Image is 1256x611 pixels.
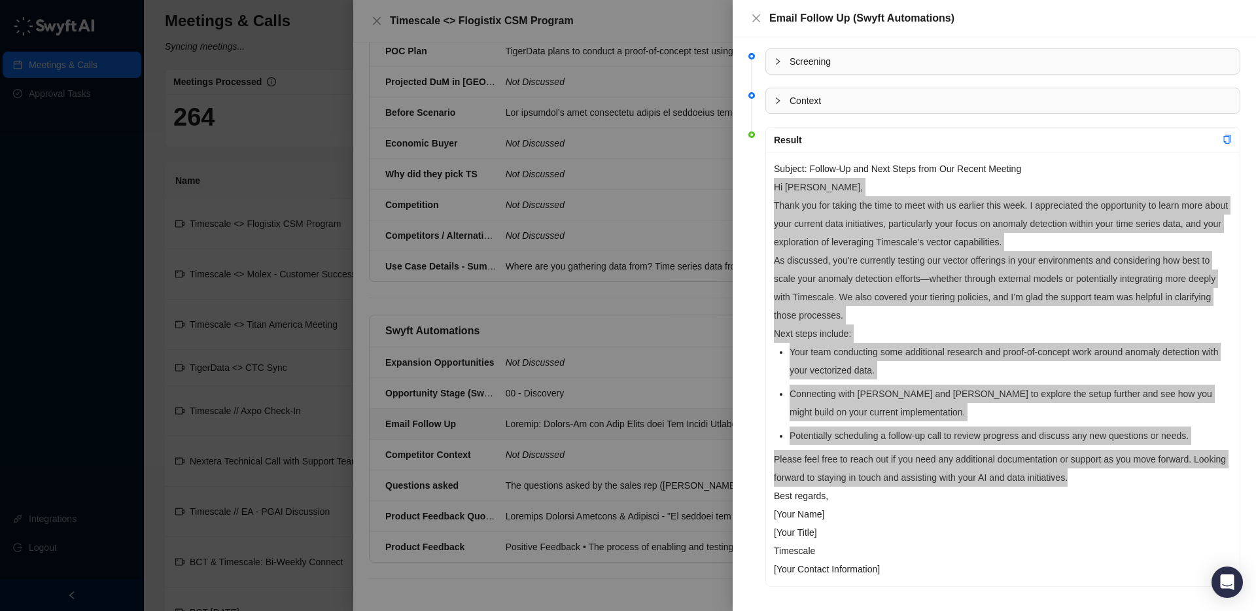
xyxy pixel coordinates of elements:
[1223,135,1232,144] span: copy
[790,94,1232,108] span: Context
[748,10,764,26] button: Close
[774,196,1232,251] p: Thank you for taking the time to meet with us earlier this week. I appreciated the opportunity to...
[766,88,1240,113] div: Context
[790,427,1232,445] li: Potentially scheduling a follow-up call to review progress and discuss any new questions or needs.
[790,343,1232,379] li: Your team conducting some additional research and proof-of-concept work around anomaly detection ...
[790,54,1232,69] span: Screening
[774,133,1223,147] div: Result
[774,178,1232,196] p: Hi [PERSON_NAME],
[774,97,782,105] span: collapsed
[774,450,1232,487] p: Please feel free to reach out if you need any additional documentation or support as you move for...
[774,160,1232,178] p: Subject: Follow-Up and Next Steps from Our Recent Meeting
[1212,567,1243,598] div: Open Intercom Messenger
[774,324,1232,343] p: Next steps include:
[766,49,1240,74] div: Screening
[751,13,761,24] span: close
[774,487,1232,578] p: Best regards, [Your Name] [Your Title] Timescale [Your Contact Information]
[769,10,1240,26] div: Email Follow Up (Swyft Automations)
[774,251,1232,324] p: As discussed, you're currently testing our vector offerings in your environments and considering ...
[790,385,1232,421] li: Connecting with [PERSON_NAME] and [PERSON_NAME] to explore the setup further and see how you migh...
[774,58,782,65] span: collapsed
